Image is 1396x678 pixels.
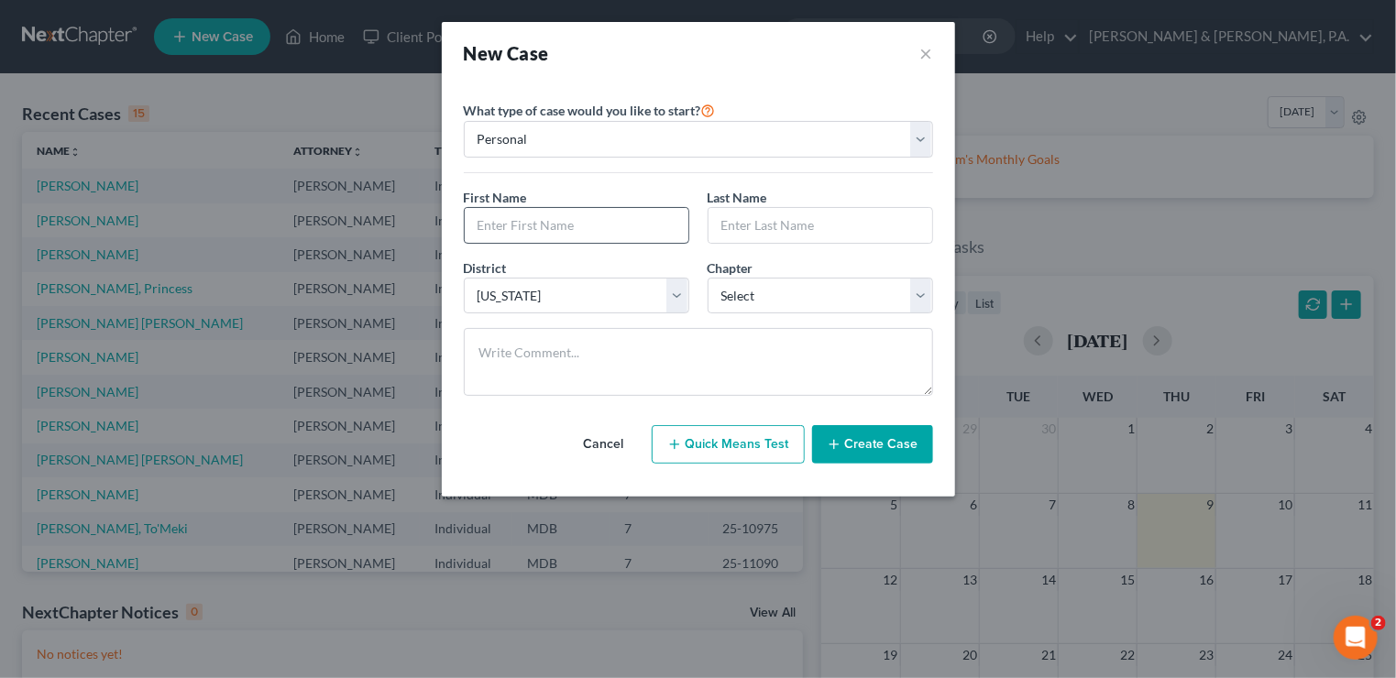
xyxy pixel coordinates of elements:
input: Enter Last Name [709,208,932,243]
button: × [920,40,933,66]
button: Create Case [812,425,933,464]
label: What type of case would you like to start? [464,99,716,121]
span: District [464,260,507,276]
input: Enter First Name [465,208,688,243]
span: Chapter [708,260,753,276]
span: First Name [464,190,527,205]
span: 2 [1371,616,1386,630]
span: Last Name [708,190,767,205]
iframe: Intercom live chat [1334,616,1378,660]
button: Quick Means Test [652,425,805,464]
strong: New Case [464,42,549,64]
button: Cancel [564,426,644,463]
